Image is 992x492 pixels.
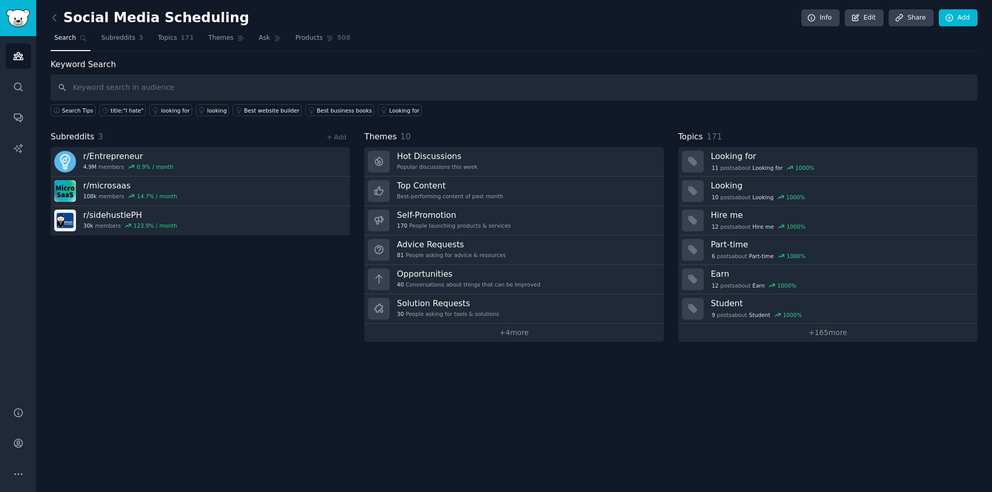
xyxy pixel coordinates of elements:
a: Hot DiscussionsPopular discussions this week [364,147,663,177]
div: 1000 % [783,311,802,319]
a: Search [51,30,90,51]
span: 108k [83,193,97,200]
h3: Self-Promotion [397,210,510,220]
div: Best website builder [244,107,299,114]
h3: Hire me [711,210,970,220]
div: 1000 % [786,223,805,230]
a: Student9postsaboutStudent1000% [678,294,978,324]
span: 170 [397,222,407,229]
h3: Looking [711,180,970,191]
img: microsaas [54,180,76,202]
a: title:"I hate" [99,104,146,116]
div: members [83,222,177,229]
img: GummySearch logo [6,9,30,27]
div: 123.9 % / month [133,222,177,229]
div: post s about [711,310,803,320]
h3: Top Content [397,180,503,191]
a: Share [889,9,933,27]
div: post s about [711,251,807,261]
span: Ask [259,34,270,43]
span: 3 [98,132,103,141]
a: r/microsaas108kmembers14.7% / month [51,177,350,206]
span: 9 [711,311,715,319]
div: post s about [711,222,807,231]
h3: Hot Discussions [397,151,477,162]
a: Earn12postsaboutEarn1000% [678,265,978,294]
a: Opportunities40Conversations about things that can be improved [364,265,663,294]
div: People asking for advice & resources [397,251,506,259]
span: Looking for [752,164,783,171]
a: Part-time6postsaboutPart-time1000% [678,235,978,265]
div: post s about [711,281,797,290]
h3: r/ microsaas [83,180,177,191]
a: Advice Requests81People asking for advice & resources [364,235,663,265]
a: Products508 [292,30,354,51]
a: Subreddits3 [98,30,147,51]
h3: Advice Requests [397,239,506,250]
a: Looking for [378,104,422,116]
a: Top ContentBest-performing content of past month [364,177,663,206]
div: 14.7 % / month [137,193,177,200]
span: 508 [337,34,351,43]
span: Subreddits [101,34,135,43]
div: Looking for [389,107,420,114]
a: r/Entrepreneur4.9Mmembers0.9% / month [51,147,350,177]
div: 1000 % [786,194,805,201]
span: 30k [83,222,93,229]
a: looking [196,104,229,116]
span: Part-time [749,252,774,260]
div: Popular discussions this week [397,163,477,170]
span: Topics [678,131,703,144]
span: Earn [752,282,765,289]
a: Themes [205,30,248,51]
div: 0.9 % / month [137,163,174,170]
span: 11 [711,164,718,171]
span: 10 [400,132,411,141]
div: People asking for tools & solutions [397,310,499,318]
a: Ask [255,30,285,51]
span: Search [54,34,76,43]
h3: Student [711,298,970,309]
div: 1000 % [786,252,805,260]
a: Hire me12postsaboutHire me1000% [678,206,978,235]
a: Info [801,9,840,27]
div: members [83,163,174,170]
span: Themes [208,34,234,43]
h3: Looking for [711,151,970,162]
label: Keyword Search [51,59,116,69]
a: +4more [364,324,663,342]
h3: Solution Requests [397,298,499,309]
a: Solution Requests30People asking for tools & solutions [364,294,663,324]
a: Best business books [305,104,374,116]
span: Looking [752,194,773,201]
img: Entrepreneur [54,151,76,172]
div: looking [207,107,227,114]
div: Conversations about things that can be improved [397,281,540,288]
span: 6 [711,252,715,260]
span: Topics [158,34,177,43]
span: Hire me [752,223,773,230]
span: Products [296,34,323,43]
a: +165more [678,324,978,342]
a: r/sidehustlePH30kmembers123.9% / month [51,206,350,235]
a: Add [939,9,978,27]
h3: r/ sidehustlePH [83,210,177,220]
h3: Earn [711,268,970,279]
div: Best business books [317,107,372,114]
span: 4.9M [83,163,97,170]
div: post s about [711,193,806,202]
div: looking for [161,107,190,114]
span: Student [749,311,770,319]
span: 12 [711,223,718,230]
h2: Social Media Scheduling [51,10,249,26]
a: Self-Promotion170People launching products & services [364,206,663,235]
a: Topics171 [154,30,197,51]
span: 10 [711,194,718,201]
span: Search Tips [62,107,94,114]
div: title:"I hate" [111,107,144,114]
span: 40 [397,281,404,288]
span: 171 [706,132,722,141]
span: 171 [181,34,194,43]
a: Looking10postsaboutLooking1000% [678,177,978,206]
span: Subreddits [51,131,95,144]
